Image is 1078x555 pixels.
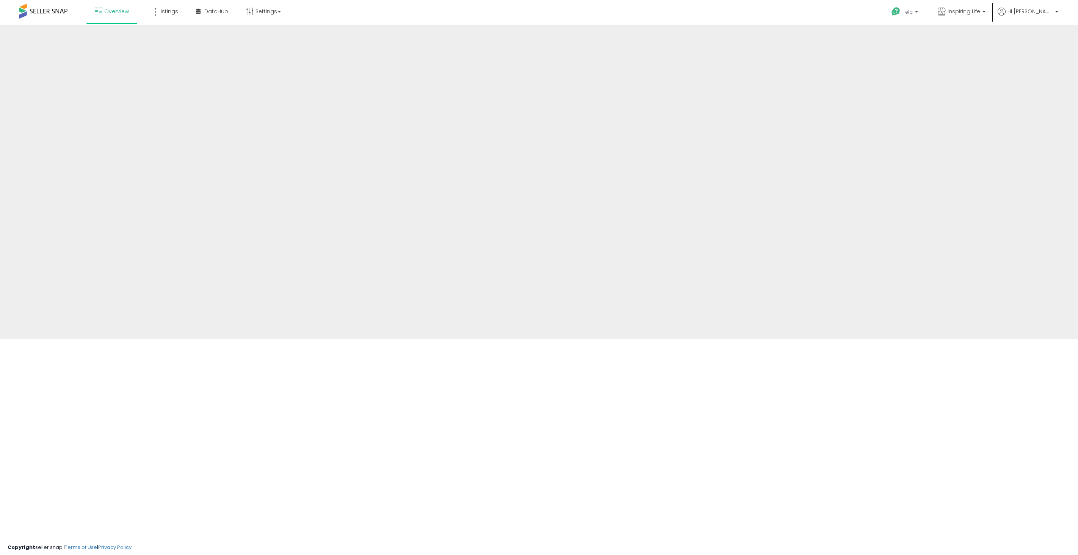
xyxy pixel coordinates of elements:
[891,7,901,16] i: Get Help
[1007,8,1053,15] span: Hi [PERSON_NAME]
[885,1,926,25] a: Help
[903,9,913,15] span: Help
[158,8,178,15] span: Listings
[104,8,129,15] span: Overview
[998,8,1058,25] a: Hi [PERSON_NAME]
[204,8,228,15] span: DataHub
[948,8,980,15] span: Inspiring Life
